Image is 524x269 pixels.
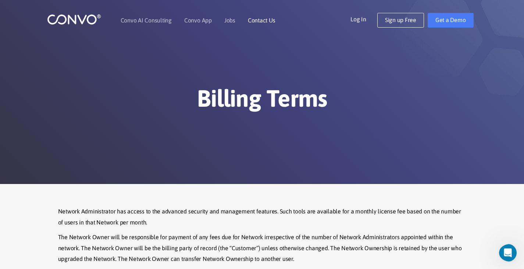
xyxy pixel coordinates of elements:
[15,100,123,108] div: We will reply as soon as we can
[499,244,522,262] iframe: Intercom live chat
[184,17,212,23] a: Convo App
[15,65,132,77] p: How can we help?
[15,93,123,100] div: Send us a message
[15,12,29,26] img: Profile image for Danial
[350,13,377,25] a: Log In
[58,232,466,265] p: The Network Owner will be responsible for payment of any fees due for Network irrespective of the...
[7,86,140,114] div: Send us a messageWe will reply as soon as we can
[47,14,101,25] img: logo_1.png
[428,13,474,28] a: Get a Demo
[58,84,466,118] h1: Billing Terms
[248,17,275,23] a: Contact Us
[126,12,140,25] div: Close
[58,206,466,228] p: Network Administrator has access to the advanced security and management features. Such tools are...
[121,17,172,23] a: Convo AI Consulting
[28,220,45,225] span: Home
[98,220,123,225] span: Messages
[74,201,147,231] button: Messages
[224,17,235,23] a: Jobs
[377,13,424,28] a: Sign up Free
[15,52,132,65] p: Hey there!👋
